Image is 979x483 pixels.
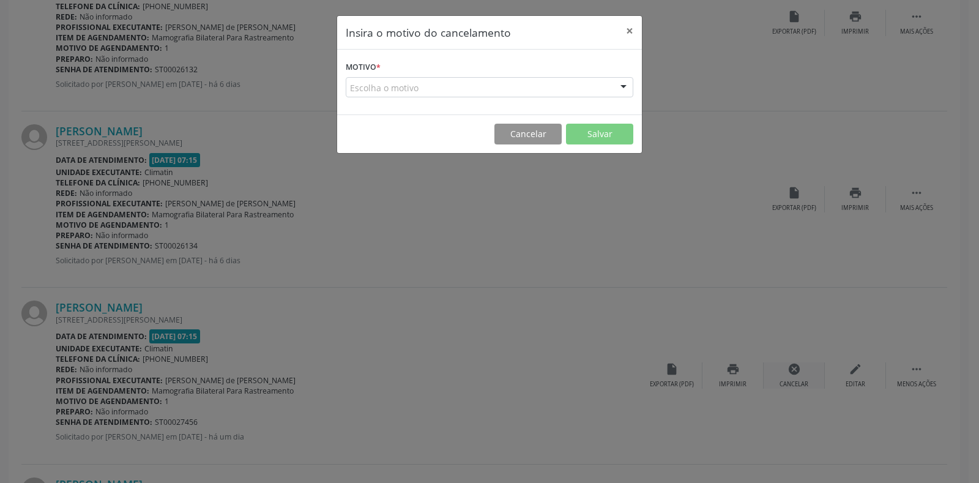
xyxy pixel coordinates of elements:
button: Close [617,16,642,46]
label: Motivo [346,58,381,77]
button: Cancelar [494,124,562,144]
span: Escolha o motivo [350,81,419,94]
h5: Insira o motivo do cancelamento [346,24,511,40]
button: Salvar [566,124,633,144]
